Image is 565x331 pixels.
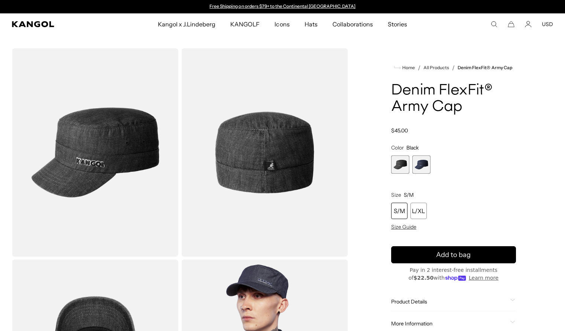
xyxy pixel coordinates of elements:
span: S/M [404,192,414,198]
img: color-black [181,48,348,257]
span: Collaborations [332,13,373,35]
span: Color [391,144,404,151]
img: color-black [12,48,178,257]
span: $45.00 [391,127,408,134]
div: L/XL [410,203,427,219]
div: Announcement [206,4,359,10]
a: Kangol [12,21,104,27]
div: 2 of 2 [412,155,431,174]
a: Hats [297,13,325,35]
div: S/M [391,203,407,219]
span: Add to bag [436,250,471,260]
span: Kangol x J.Lindeberg [158,13,216,35]
div: 1 of 2 [206,4,359,10]
label: Black [391,155,409,174]
a: Stories [380,13,415,35]
a: Icons [267,13,297,35]
div: 1 of 2 [391,155,409,174]
summary: Search here [491,21,497,28]
button: USD [542,21,553,28]
span: Icons [275,13,289,35]
a: Home [394,64,415,71]
span: More Information [391,320,507,327]
a: Account [525,21,532,28]
span: Hats [305,13,318,35]
span: KANGOLF [230,13,260,35]
a: Free Shipping on orders $79+ to the Continental [GEOGRAPHIC_DATA] [210,3,355,9]
button: Add to bag [391,246,516,263]
span: Product Details [391,298,507,305]
span: Size Guide [391,224,416,230]
li: / [449,63,455,72]
label: Indigo [412,155,431,174]
nav: breadcrumbs [391,63,516,72]
span: Home [401,65,415,70]
h1: Denim FlexFit® Army Cap [391,83,516,115]
slideshow-component: Announcement bar [206,4,359,10]
a: Collaborations [325,13,380,35]
li: / [415,63,420,72]
a: KANGOLF [223,13,267,35]
button: Cart [508,21,514,28]
span: Stories [388,13,407,35]
a: Denim FlexFit® Army Cap [458,65,512,70]
a: Kangol x J.Lindeberg [150,13,223,35]
span: Size [391,192,401,198]
span: Black [406,144,419,151]
a: All Products [423,65,449,70]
